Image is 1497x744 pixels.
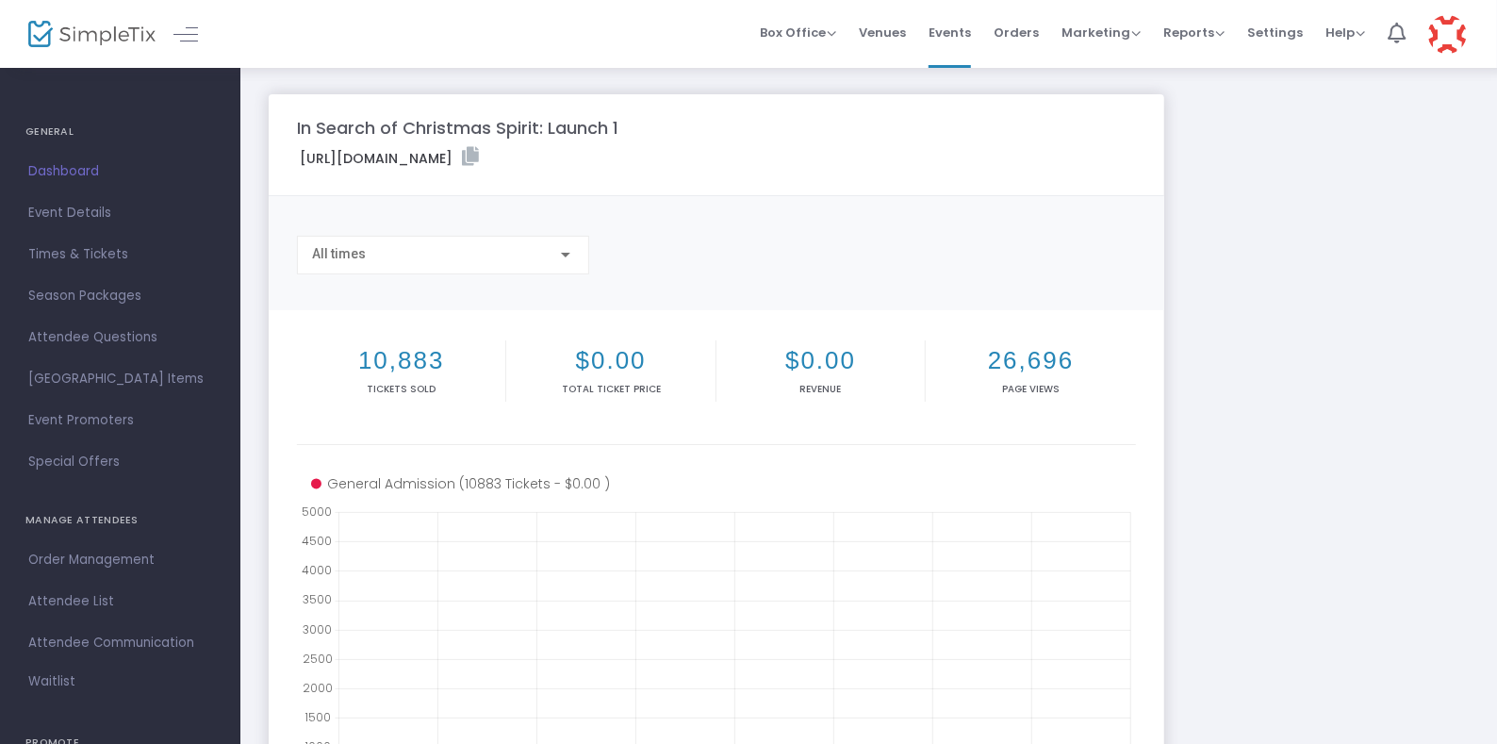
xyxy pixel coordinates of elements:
span: [GEOGRAPHIC_DATA] Items [28,367,212,391]
span: Events [929,8,971,57]
p: Tickets sold [301,382,502,396]
h2: 10,883 [301,346,502,375]
span: Help [1325,24,1365,41]
text: 4000 [302,562,332,578]
h4: GENERAL [25,113,215,151]
text: 5000 [302,504,332,520]
span: All times [312,246,366,261]
span: Box Office [760,24,836,41]
span: Orders [994,8,1039,57]
span: Venues [859,8,906,57]
p: Revenue [720,382,921,396]
text: 2500 [303,651,333,667]
span: Times & Tickets [28,242,212,267]
text: 2000 [303,680,333,696]
h2: $0.00 [510,346,711,375]
text: 4500 [302,533,332,549]
span: Marketing [1061,24,1141,41]
span: Dashboard [28,159,212,184]
label: [URL][DOMAIN_NAME] [300,147,479,169]
h2: $0.00 [720,346,921,375]
span: Waitlist [28,672,75,691]
span: Event Promoters [28,408,212,433]
text: 1500 [304,709,331,725]
span: Attendee List [28,589,212,614]
h2: 26,696 [929,346,1131,375]
span: Event Details [28,201,212,225]
span: Season Packages [28,284,212,308]
span: Reports [1163,24,1225,41]
text: 3500 [303,591,332,607]
p: Total Ticket Price [510,382,711,396]
p: Page Views [929,382,1131,396]
span: Attendee Communication [28,631,212,655]
h4: MANAGE ATTENDEES [25,502,215,539]
span: Settings [1247,8,1303,57]
m-panel-title: In Search of Christmas Spirit: Launch 1 [297,115,618,141]
span: Order Management [28,548,212,572]
text: 3000 [303,620,332,637]
span: Attendee Questions [28,325,212,350]
span: Special Offers [28,450,212,474]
